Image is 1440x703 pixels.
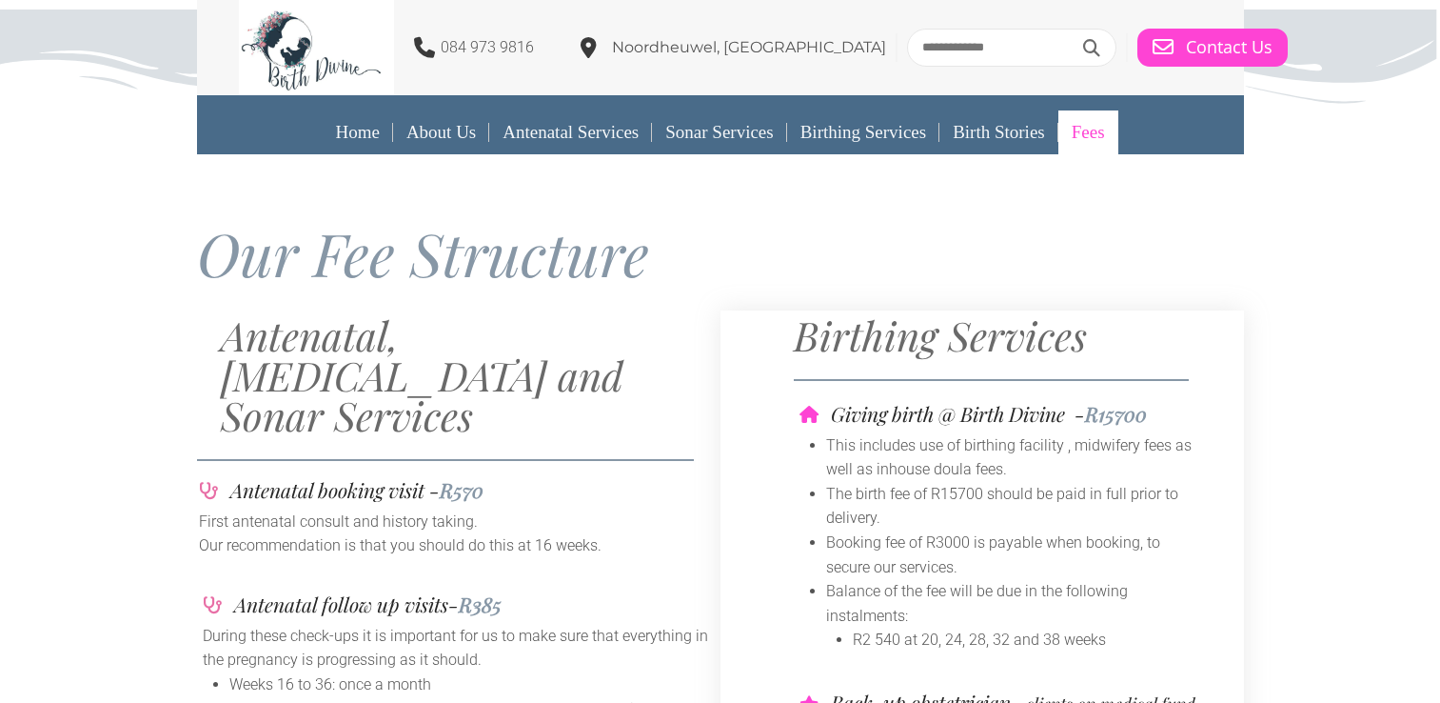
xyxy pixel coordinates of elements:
[441,35,534,60] p: 084 973 9816
[1085,400,1147,427] span: R15700
[787,110,939,154] a: Birthing Services
[440,476,483,503] span: R570
[199,510,719,534] p: First antenatal consult and history taking.
[1137,29,1288,67] a: Contact Us
[234,594,502,614] h4: Antenatal follow up visits-
[826,531,1206,579] li: Booking fee of R3000 is payable when booking, to secure our services.
[612,38,886,56] span: Noordheuwel, [GEOGRAPHIC_DATA]
[831,404,1147,424] h4: Giving birth @ Birth Divine -
[652,110,786,154] a: Sonar Services
[197,213,649,292] span: Our Fee Structure
[1058,110,1118,154] a: Fees
[853,628,1206,653] li: R2 540 at 20, 24, 28, 32 and 38 weeks
[826,433,1206,482] li: This includes use of birthing facility , midwifery fees as well as inhouse doula fees.
[489,110,652,154] a: Antenatal Services
[230,480,483,500] h4: Antenatal booking visit -
[199,533,719,558] p: Our recommendation is that you should do this at 16 weeks.
[826,482,1206,531] li: The birth fee of R15700 should be paid in full prior to delivery.
[459,591,502,617] span: R385
[826,579,1206,628] li: Balance of the fee will be due in the following instalments:
[221,315,720,435] h2: Antenatal, [MEDICAL_DATA] and Sonar Services
[393,110,489,154] a: About Us
[203,624,715,673] p: During these check-ups it is important for us to make sure that everything in the pregnancy is pr...
[794,315,1233,355] h2: Birthing Services
[939,110,1058,154] a: Birth Stories
[1186,37,1272,58] span: Contact Us
[322,110,392,154] a: Home
[229,673,715,697] li: Weeks 16 to 36: once a month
